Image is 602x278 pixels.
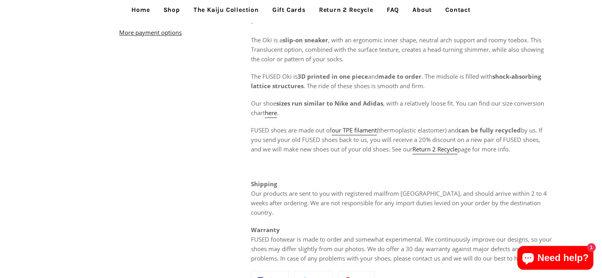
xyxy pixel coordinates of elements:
[251,99,544,118] span: Our shoe , with a relatively loose fit. You can find our size conversion chart .
[458,126,521,134] strong: can be fully recycled
[251,72,541,90] span: The FUSED Oki is and . The midsole is filled with . The ride of these shoes is smooth and firm.
[515,246,596,272] inbox-online-store-chat: Shopify online store chat
[251,18,552,27] p: -
[251,126,542,154] span: FUSED shoes are made out of (thermoplastic elastomer) and by us. If you send your old FUSED shoes...
[283,36,328,44] strong: slip-on sneaker
[251,72,541,90] strong: shock-absorbing lattice structures
[412,145,458,154] a: Return 2 Recycle
[251,225,552,263] p: FUSED footwear is made to order and somewhat experimental. We continuously improve our designs, s...
[386,189,460,197] span: from [GEOGRAPHIC_DATA]
[378,72,422,80] strong: made to order
[251,179,552,217] p: Our products are sent to you with registered mail , and should arrive within 2 to 4 weeks after o...
[265,109,277,118] a: here
[276,99,383,107] strong: sizes run similar to Nike and Adidas
[332,126,377,135] a: our TPE filament
[251,180,277,188] strong: Shipping
[251,226,280,234] strong: Warranty
[251,35,552,64] p: The Oki is a , with an ergonomic inner shape, neutral arch support and roomy toebox. This Translu...
[298,72,368,80] strong: 3D printed in one piece
[101,28,201,37] a: More payment options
